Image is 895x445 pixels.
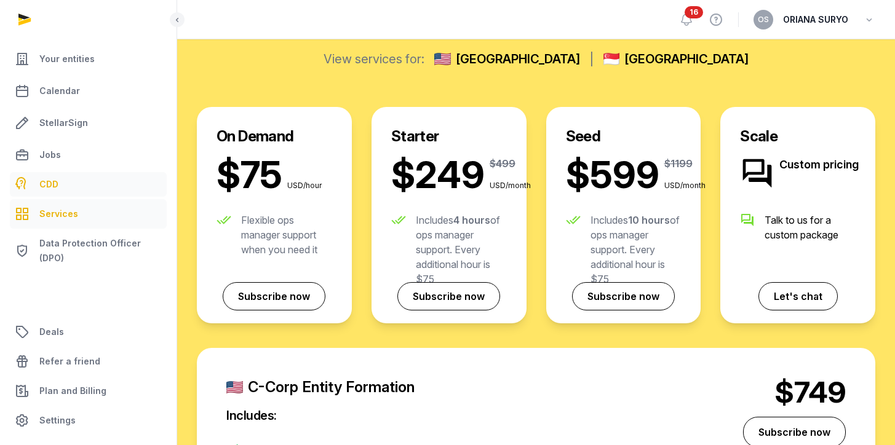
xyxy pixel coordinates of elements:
[10,376,167,406] a: Plan and Billing
[566,127,682,146] h2: Seed
[217,156,282,193] span: $75
[391,127,507,146] h2: Starter
[10,347,167,376] a: Refer a friend
[10,108,167,138] a: StellarSign
[39,177,58,192] span: CDD
[10,199,167,229] a: Services
[664,156,693,171] span: $1199
[833,386,895,445] iframe: Chat Widget
[664,181,714,191] span: USD/month
[241,213,332,257] div: Flexible ops manager support when you need it
[490,181,539,191] span: USD/month
[223,282,325,310] a: Subscribe now
[566,156,659,193] span: $599
[226,377,725,397] div: C-Corp Entity Formation
[39,207,78,221] span: Services
[10,44,167,74] a: Your entities
[39,384,106,398] span: Plan and Billing
[10,317,167,347] a: Deals
[10,406,167,435] a: Settings
[590,50,594,68] span: |
[765,213,856,242] div: Talk to us for a custom package
[758,282,838,310] a: Let's chat
[39,148,61,162] span: Jobs
[10,76,167,106] a: Calendar
[39,325,64,339] span: Deals
[685,6,703,18] span: 16
[572,282,675,310] a: Subscribe now
[490,156,515,171] span: $499
[10,140,167,170] a: Jobs
[779,156,878,173] span: Custom pricing
[740,127,856,146] h2: Scale
[754,10,773,30] button: OS
[416,213,507,286] div: Includes of ops manager support. Every additional hour is $75
[456,50,580,68] span: [GEOGRAPHIC_DATA]
[758,16,769,23] span: OS
[39,84,80,98] span: Calendar
[39,52,95,66] span: Your entities
[217,127,332,146] h2: On Demand
[39,236,162,266] span: Data Protection Officer (DPO)
[453,214,490,226] strong: 4 hours
[591,213,682,286] div: Includes of ops manager support. Every additional hour is $75
[391,156,485,193] span: $249
[39,354,100,369] span: Refer a friend
[39,116,88,130] span: StellarSign
[226,407,725,424] p: Includes:
[397,282,500,310] a: Subscribe now
[287,181,336,191] span: USD/hour
[783,12,848,27] span: ORIANA SURYO
[628,214,670,226] strong: 10 hours
[735,377,846,407] p: $749
[10,231,167,270] a: Data Protection Officer (DPO)
[324,50,424,68] label: View services for:
[10,172,167,197] a: CDD
[39,413,76,428] span: Settings
[624,50,749,68] span: [GEOGRAPHIC_DATA]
